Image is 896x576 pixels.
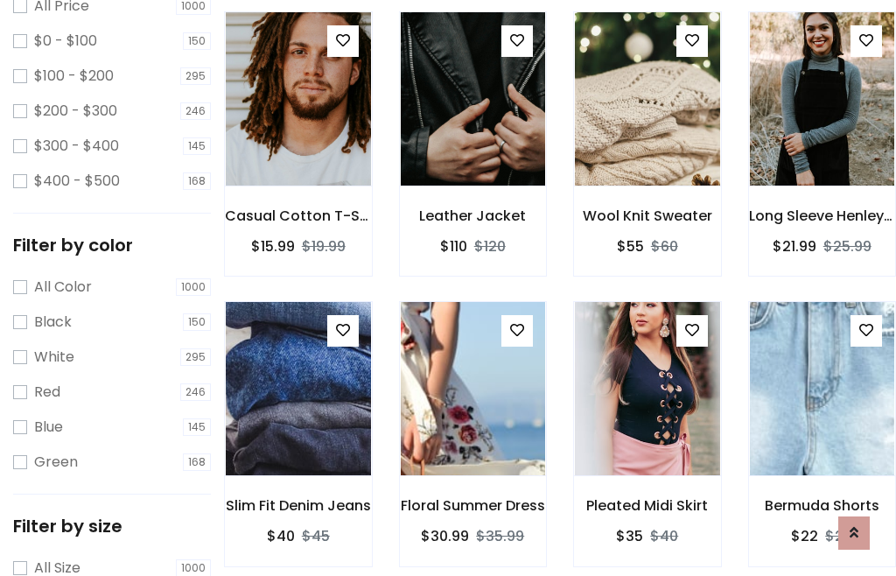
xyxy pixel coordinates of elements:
h6: Bermuda Shorts [749,497,896,514]
h6: $15.99 [251,238,295,255]
del: $60 [651,236,678,256]
span: 295 [180,67,211,85]
label: Green [34,452,78,473]
del: $120 [474,236,506,256]
span: 246 [180,383,211,401]
h6: Floral Summer Dress [400,497,547,514]
label: Red [34,382,60,403]
span: 246 [180,102,211,120]
del: $25 [825,526,852,546]
del: $19.99 [302,236,346,256]
h5: Filter by color [13,235,211,256]
h6: Wool Knit Sweater [574,207,721,224]
span: 1000 [176,278,211,296]
span: 168 [183,453,211,471]
span: 295 [180,348,211,366]
h6: $30.99 [421,528,469,544]
h6: Casual Cotton T-Shirt [225,207,372,224]
span: 145 [183,137,211,155]
label: White [34,347,74,368]
label: $100 - $200 [34,66,114,87]
del: $40 [650,526,678,546]
label: Black [34,312,72,333]
h6: $55 [617,238,644,255]
span: 150 [183,313,211,331]
label: $400 - $500 [34,171,120,192]
h6: Long Sleeve Henley T-Shirt [749,207,896,224]
h5: Filter by size [13,516,211,537]
label: $0 - $100 [34,31,97,52]
del: $25.99 [823,236,871,256]
label: $300 - $400 [34,136,119,157]
label: $200 - $300 [34,101,117,122]
h6: $35 [616,528,643,544]
span: 150 [183,32,211,50]
h6: $21.99 [773,238,816,255]
h6: Slim Fit Denim Jeans [225,497,372,514]
label: All Color [34,277,92,298]
span: 168 [183,172,211,190]
del: $45 [302,526,330,546]
h6: $40 [267,528,295,544]
h6: $110 [440,238,467,255]
del: $35.99 [476,526,524,546]
h6: Leather Jacket [400,207,547,224]
label: Blue [34,417,63,438]
h6: $22 [791,528,818,544]
span: 145 [183,418,211,436]
h6: Pleated Midi Skirt [574,497,721,514]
